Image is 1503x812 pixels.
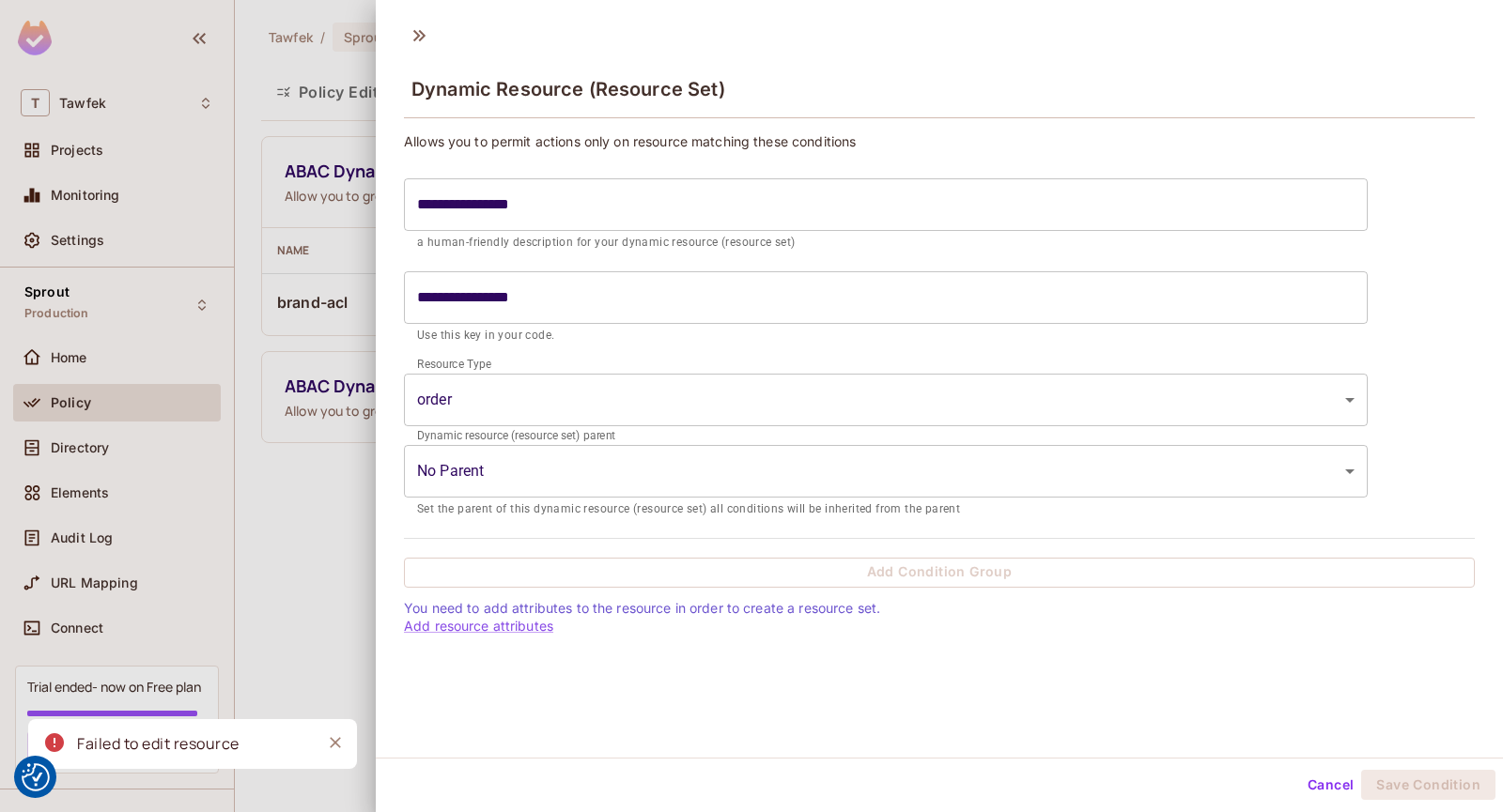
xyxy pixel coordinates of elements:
[1361,770,1495,800] button: Save Condition
[404,445,1368,498] div: Without label
[404,618,553,634] a: Add resource attributes
[77,732,240,756] div: Failed to edit resource
[404,132,1475,150] p: Allows you to permit actions only on resource matching these conditions
[417,234,1355,253] p: a human-friendly description for your dynamic resource (resource set)
[417,327,1355,345] p: Use this key in your code.
[321,728,349,757] button: Close
[22,763,50,791] img: Revisit consent button
[1300,770,1361,800] button: Cancel
[404,599,1475,635] p: You need to add attributes to the resource in order to create a resource set.
[22,763,50,791] button: Consent Preferences
[417,500,1355,519] p: Set the parent of this dynamic resource (resource set) all conditions will be inherited from the ...
[417,356,491,372] label: Resource Type
[411,78,725,100] span: Dynamic Resource (Resource Set)
[404,558,1475,588] button: Add Condition Group
[417,427,615,443] label: Dynamic resource (resource set) parent
[404,374,1368,426] div: Without label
